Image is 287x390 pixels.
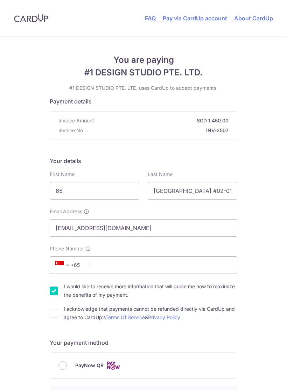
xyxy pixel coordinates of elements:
h5: Your details [50,157,237,165]
span: +65 [53,261,85,269]
div: PayNow QR Cards logo [58,361,229,370]
img: Cards logo [106,361,120,370]
strong: SGD 1,450.00 [97,117,229,124]
span: Phone Number [50,245,84,252]
a: Terms Of Service [105,314,145,320]
input: First name [50,182,139,200]
span: +65 [55,261,72,269]
span: Invoice Amount [58,117,94,124]
span: Email Address [50,208,82,215]
label: I would like to receive more information that will guide me how to maximize the benefits of my pa... [64,282,237,299]
h5: Payment details [50,97,237,106]
span: #1 DESIGN STUDIO PTE. LTD. [50,66,237,79]
input: Last name [148,182,237,200]
label: I acknowledge that payments cannot be refunded directly via CardUp and agree to CardUp’s & [64,305,237,322]
strong: INV-2507 [86,127,229,134]
span: PayNow QR [75,361,104,370]
a: Pay via CardUp account [163,15,227,22]
a: About CardUp [234,15,273,22]
label: Last Name [148,171,173,178]
a: Privacy Policy [148,314,180,320]
a: FAQ [145,15,156,22]
span: You are paying [50,54,237,66]
img: CardUp [14,14,48,22]
p: #1 DESIGN STUDIO PTE. LTD. uses CardUp to accept payments. [50,85,237,92]
span: Invoice No [58,127,83,134]
input: Email address [50,219,237,237]
h5: Your payment method [50,338,237,347]
label: First Name [50,171,75,178]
